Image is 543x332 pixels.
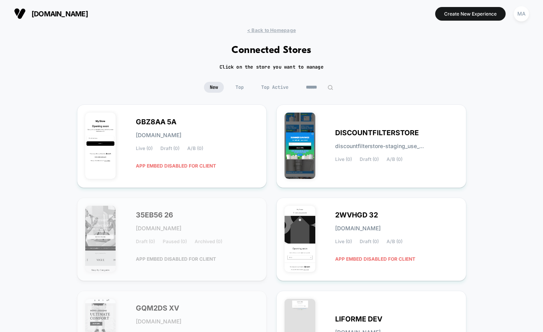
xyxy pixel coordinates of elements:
span: LIFORME DEV [335,316,382,322]
span: Paused (0) [163,239,187,244]
img: 2WVHGD_32 [285,206,315,272]
button: [DOMAIN_NAME] [12,7,90,20]
span: 35EB56 26 [136,212,173,218]
span: Top [230,82,250,93]
span: Draft (0) [160,146,179,151]
img: Visually logo [14,8,26,19]
span: Live (0) [335,157,352,162]
span: A/B (0) [187,146,203,151]
span: GBZ8AA 5A [136,119,176,125]
span: [DOMAIN_NAME] [335,226,381,231]
span: APP EMBED DISABLED FOR CLIENT [136,252,216,266]
span: [DOMAIN_NAME] [32,10,88,18]
h1: Connected Stores [232,45,311,56]
img: DISCOUNTFILTERSTORE_STAGING_USE_THIS [285,113,315,179]
span: APP EMBED DISABLED FOR CLIENT [136,159,216,173]
span: DISCOUNTFILTERSTORE [335,130,419,136]
span: New [204,82,224,93]
span: [DOMAIN_NAME] [136,319,181,324]
span: Live (0) [136,146,153,151]
span: Draft (0) [136,239,155,244]
span: Live (0) [335,239,352,244]
span: [DOMAIN_NAME] [136,226,181,231]
span: Draft (0) [360,239,379,244]
span: [DOMAIN_NAME] [136,132,181,138]
span: Top Active [255,82,294,93]
span: Archived (0) [195,239,222,244]
h2: Click on the store you want to manage [220,64,323,70]
span: GQM2DS XV [136,306,179,311]
span: Draft (0) [360,157,379,162]
span: A/B (0) [387,157,402,162]
div: MA [514,6,529,21]
span: 2WVHGD 32 [335,212,378,218]
span: discountfilterstore-staging_use_... [335,143,424,149]
span: APP EMBED DISABLED FOR CLIENT [335,252,415,266]
img: edit [327,85,333,90]
span: A/B (0) [387,239,402,244]
button: Create New Experience [435,7,506,21]
span: < Back to Homepage [247,27,296,33]
img: 35EB56_26 [85,206,116,272]
button: MA [511,6,531,22]
img: GBZ8AA_5A [85,113,116,179]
